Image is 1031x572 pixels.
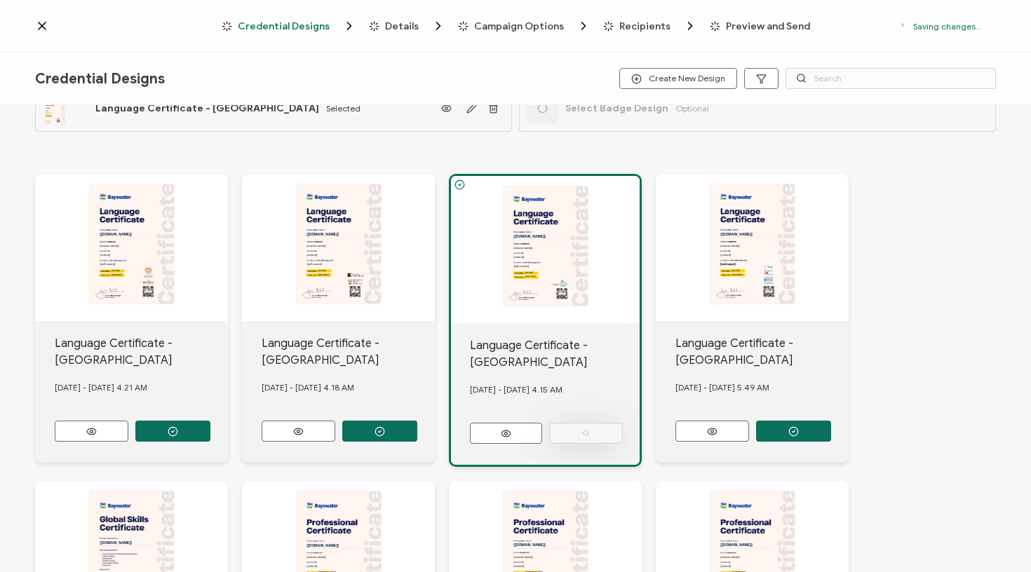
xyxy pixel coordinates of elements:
div: Breadcrumb [222,19,810,33]
span: Language Certificate - [GEOGRAPHIC_DATA] [95,102,319,114]
span: Preview and Send [726,21,810,32]
span: Selected [326,103,360,114]
button: Create New Design [619,68,737,89]
div: [DATE] - [DATE] 5.49 AM [675,369,849,407]
div: Language Certificate - [GEOGRAPHIC_DATA] [262,335,436,369]
span: Recipients [603,19,697,33]
div: [DATE] - [DATE] 4.15 AM [470,371,640,409]
span: Create New Design [631,74,725,84]
span: Preview and Send [710,21,810,32]
span: Recipients [619,21,671,32]
span: Optional [675,103,709,114]
span: Campaign Options [458,19,591,33]
div: Language Certificate - [GEOGRAPHIC_DATA] [55,335,229,369]
span: Select Badge Design [565,102,668,114]
span: Credential Designs [238,21,330,32]
div: [DATE] - [DATE] 4.21 AM [55,369,229,407]
span: Campaign Options [474,21,564,32]
input: Search [786,68,996,89]
div: Виджет чата [961,505,1031,572]
p: Saving changes... [913,21,982,32]
div: Language Certificate - [GEOGRAPHIC_DATA] [675,335,849,369]
div: [DATE] - [DATE] 4.18 AM [262,369,436,407]
div: Language Certificate - [GEOGRAPHIC_DATA] [470,337,640,371]
span: Credential Designs [35,70,165,88]
span: Credential Designs [222,19,356,33]
span: Details [369,19,445,33]
iframe: Chat Widget [961,505,1031,572]
span: Details [385,21,419,32]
